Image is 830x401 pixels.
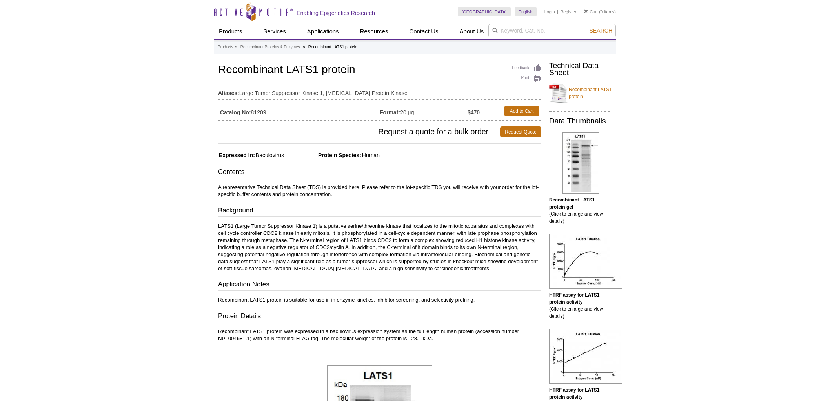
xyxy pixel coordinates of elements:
h1: Recombinant LATS1 protein [218,64,541,77]
h2: Data Thumbnails [549,117,612,125]
b: Recombinant LATS1 protein gel [549,197,595,210]
a: Applications [302,24,344,39]
a: Recombinant LATS1 protein [549,81,612,105]
a: Request Quote [500,126,541,137]
a: Register [560,9,576,15]
h3: Contents [218,167,541,178]
img: Your Cart [584,9,588,13]
button: Search [587,27,615,34]
strong: Aliases: [218,90,239,97]
a: Print [512,74,541,83]
a: Cart [584,9,598,15]
p: Recombinant LATS1 protein is suitable for use in in enzyme kinetics, inhibitor screening, and sel... [218,297,541,304]
strong: Catalog No: [220,109,251,116]
p: LATS1 (Large Tumor Suppressor Kinase 1) is a putative serine/threonine kinase that localizes to t... [218,223,541,272]
img: HTRF assay for LATS1 protein activity [549,234,622,289]
h2: Technical Data Sheet [549,62,612,76]
b: HTRF assay for LATS1 protein activity [549,387,599,400]
strong: $470 [468,109,480,116]
span: Baculovirus [255,152,284,158]
a: Add to Cart [504,106,539,116]
td: 81209 [218,104,380,118]
input: Keyword, Cat. No. [488,24,616,37]
span: Search [590,27,612,34]
li: » [303,45,305,49]
a: [GEOGRAPHIC_DATA] [458,7,511,16]
img: HTRF assay for LATS1 protein activity [549,329,622,384]
span: Human [361,152,380,158]
p: (Click to enlarge and view details) [549,291,612,320]
a: Resources [355,24,393,39]
a: Login [544,9,555,15]
li: » [235,45,237,49]
p: Recombinant LATS1 protein was expressed in a baculovirus expression system as the full length hum... [218,328,541,342]
a: English [515,7,537,16]
h3: Background [218,206,541,217]
strong: Format: [380,109,400,116]
td: Large Tumor Suppressor Kinase 1, [MEDICAL_DATA] Protein Kinase [218,85,541,97]
h3: Application Notes [218,280,541,291]
a: Feedback [512,64,541,72]
td: 20 µg [380,104,468,118]
h3: Protein Details [218,311,541,322]
img: Recombinant LATS1 protein gel [562,132,599,194]
a: Products [218,44,233,51]
a: Services [258,24,291,39]
li: Recombinant LATS1 protein [308,45,357,49]
p: (Click to enlarge and view details) [549,196,612,225]
span: Protein Species: [286,152,361,158]
span: Request a quote for a bulk order [218,126,500,137]
li: | [557,7,558,16]
a: Recombinant Proteins & Enzymes [240,44,300,51]
a: Products [214,24,247,39]
a: Contact Us [404,24,443,39]
h2: Enabling Epigenetics Research [297,9,375,16]
span: Expressed In: [218,152,255,158]
li: (0 items) [584,7,616,16]
b: HTRF assay for LATS1 protein activity [549,292,599,305]
a: About Us [455,24,489,39]
p: A representative Technical Data Sheet (TDS) is provided here. Please refer to the lot-specific TD... [218,184,541,198]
